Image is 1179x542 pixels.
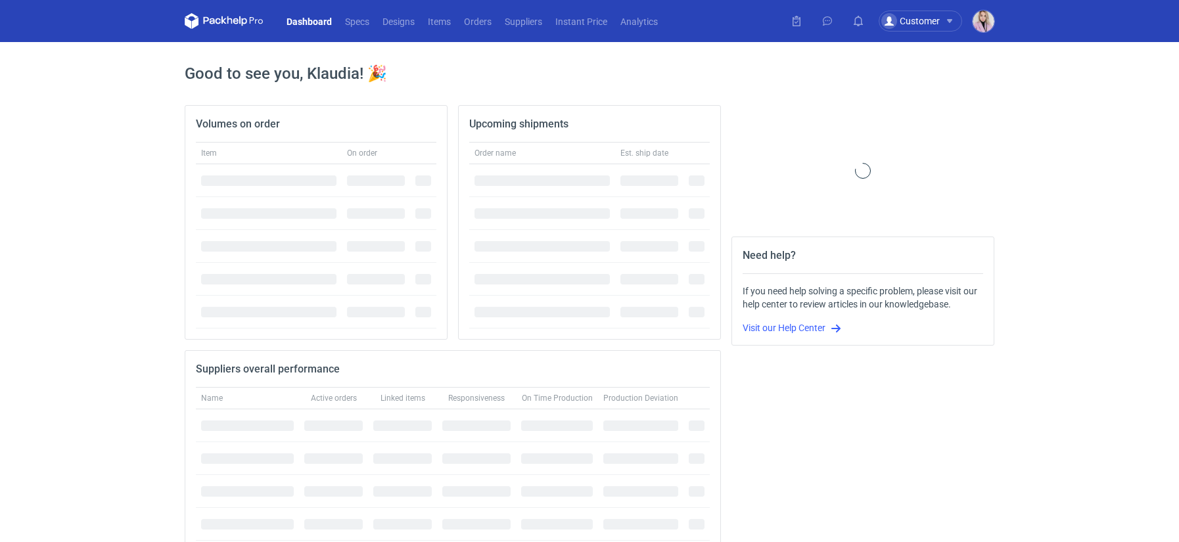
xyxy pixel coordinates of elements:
h2: Need help? [743,248,796,263]
span: Item [201,148,217,158]
span: Order name [474,148,516,158]
span: Active orders [311,393,357,403]
a: Orders [457,13,498,29]
h2: Volumes on order [196,116,280,132]
h2: Upcoming shipments [469,116,568,132]
a: Dashboard [280,13,338,29]
h2: Suppliers overall performance [196,361,340,377]
span: Production Deviation [603,393,678,403]
a: Specs [338,13,376,29]
div: Customer [881,13,940,29]
a: Suppliers [498,13,549,29]
a: Analytics [614,13,664,29]
button: Customer [879,11,973,32]
div: If you need help solving a specific problem, please visit our help center to review articles in o... [743,284,983,311]
img: Klaudia Wiśniewska [973,11,994,32]
a: Items [421,13,457,29]
a: Visit our Help Center [743,323,841,333]
span: Linked items [381,393,425,403]
h1: Good to see you, Klaudia! 🎉 [185,63,994,84]
span: Est. ship date [620,148,668,158]
svg: Packhelp Pro [185,13,264,29]
a: Designs [376,13,421,29]
span: Responsiveness [448,393,505,403]
a: Instant Price [549,13,614,29]
span: Name [201,393,223,403]
span: On order [347,148,377,158]
span: On Time Production [522,393,593,403]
